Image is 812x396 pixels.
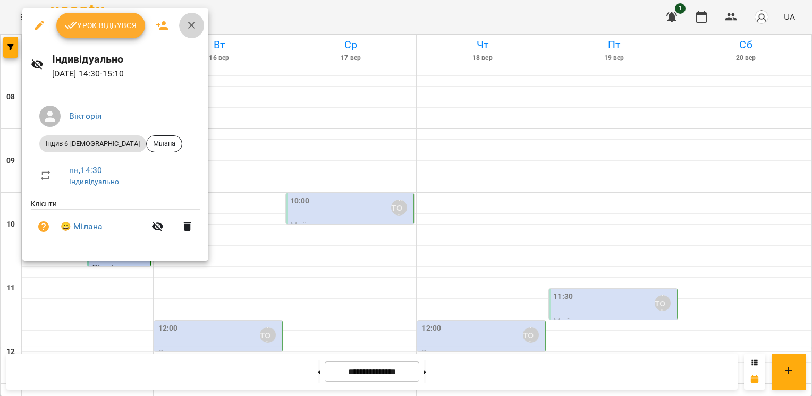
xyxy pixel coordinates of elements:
ul: Клієнти [31,199,200,248]
a: Індивідуально [69,177,119,186]
h6: Індивідуально [52,51,200,67]
a: Вікторія [69,111,102,121]
span: Індив 6-[DEMOGRAPHIC_DATA] [39,139,146,149]
div: Мілана [146,135,182,152]
p: [DATE] 14:30 - 15:10 [52,67,200,80]
button: Візит ще не сплачено. Додати оплату? [31,214,56,239]
span: Урок відбувся [65,19,137,32]
a: пн , 14:30 [69,165,102,175]
a: 😀 Мілана [61,220,103,233]
button: Урок відбувся [56,13,146,38]
span: Мілана [147,139,182,149]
